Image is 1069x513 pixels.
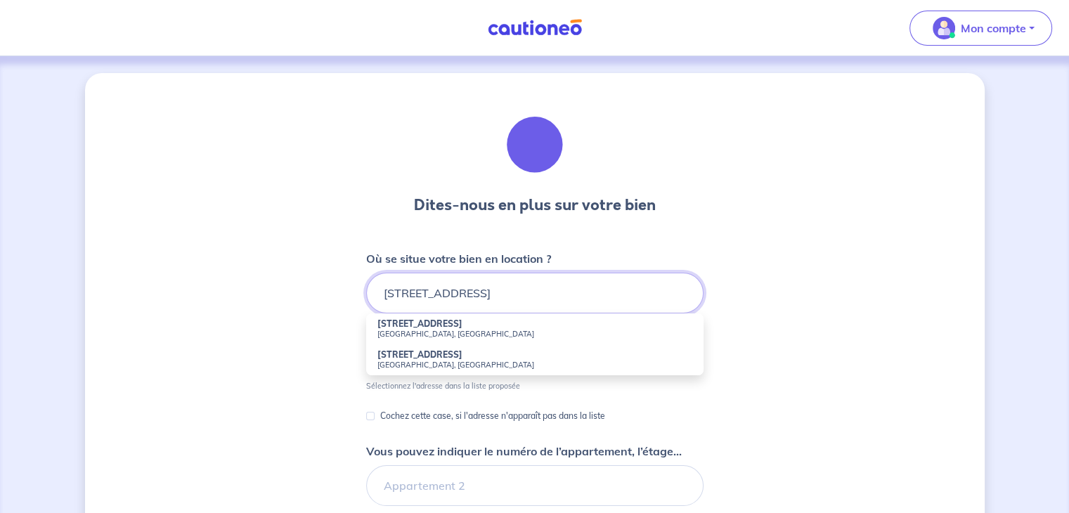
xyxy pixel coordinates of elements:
strong: [STREET_ADDRESS] [377,318,462,329]
p: Mon compte [961,20,1026,37]
img: illu_account_valid_menu.svg [933,17,955,39]
input: 2 rue de paris, 59000 lille [366,273,704,313]
h3: Dites-nous en plus sur votre bien [414,194,656,216]
p: Où se situe votre bien en location ? [366,250,551,267]
p: Vous pouvez indiquer le numéro de l’appartement, l’étage... [366,443,682,460]
small: [GEOGRAPHIC_DATA], [GEOGRAPHIC_DATA] [377,329,692,339]
p: Cochez cette case, si l'adresse n'apparaît pas dans la liste [380,408,605,424]
strong: [STREET_ADDRESS] [377,349,462,360]
small: [GEOGRAPHIC_DATA], [GEOGRAPHIC_DATA] [377,360,692,370]
input: Appartement 2 [366,465,704,506]
img: illu_houses.svg [497,107,573,183]
p: Sélectionnez l'adresse dans la liste proposée [366,381,520,391]
img: Cautioneo [482,19,588,37]
button: illu_account_valid_menu.svgMon compte [909,11,1052,46]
